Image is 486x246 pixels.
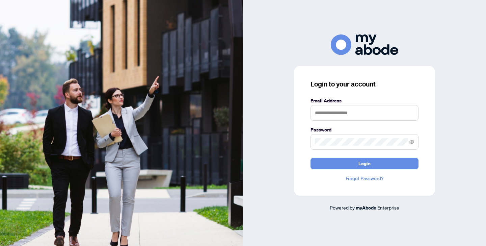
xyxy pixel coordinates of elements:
label: Password [310,126,418,133]
h3: Login to your account [310,79,418,89]
img: ma-logo [331,34,398,55]
span: Enterprise [377,204,399,211]
span: Login [358,158,371,169]
label: Email Address [310,97,418,104]
a: myAbode [356,204,376,212]
span: Powered by [330,204,355,211]
button: Login [310,158,418,169]
a: Forgot Password? [310,175,418,182]
span: eye-invisible [409,140,414,144]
